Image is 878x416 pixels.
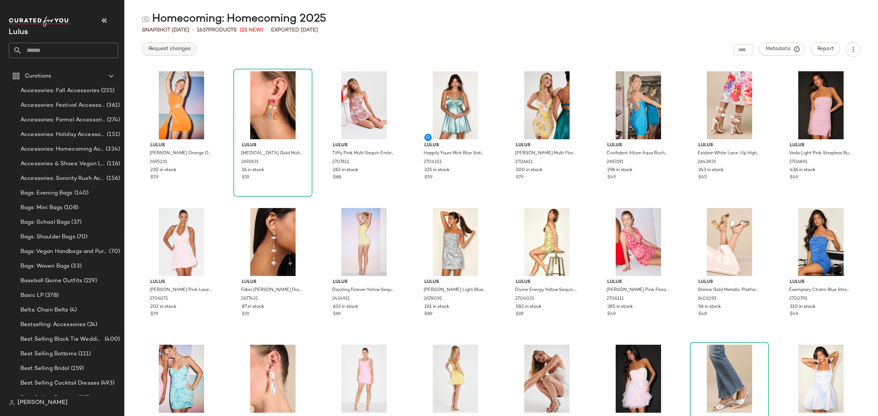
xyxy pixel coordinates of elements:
span: 2704031 [515,296,534,302]
span: Lulus [698,142,761,149]
span: (159) [70,364,84,373]
span: [PERSON_NAME] Light Blue Embroidered Sequin Mini Dress [424,287,486,294]
span: Lulus [607,142,669,149]
span: $19 [242,174,249,181]
span: (825) [76,394,91,402]
span: Best Selling Bridal [20,364,70,373]
span: Lulus [242,279,304,285]
span: Accessories: Sorority Rush Accessories [20,174,105,183]
span: $45 [698,174,707,181]
img: svg%3e [9,400,15,406]
span: 2678091 [424,296,442,302]
img: 12909861_2693191.jpg [601,71,675,139]
span: Lulus [607,279,669,285]
p: Exported [DATE] [271,26,318,34]
span: Confident Allure Aqua Ruched Lace-Up Bodycon Mini Dress [607,150,669,157]
span: 582 in stock [516,304,541,310]
img: 13017881_2706111.jpg [601,208,675,276]
img: 13017401_2208756.jpg [510,345,584,413]
span: $79 [516,174,524,181]
span: 2643831 [698,159,716,166]
span: 436 in stock [790,167,815,174]
span: [MEDICAL_DATA] Gold Multi Rhinestone Drop Earrings [241,150,303,157]
span: 87 in stock [242,304,264,310]
img: 12357881_2557091.jpg [693,345,766,413]
span: 2700791 [789,296,807,302]
span: [PERSON_NAME] [18,398,68,407]
span: (37) [70,218,82,227]
span: [PERSON_NAME] Pink Floral Mesh Ruched Mini Dress [607,287,669,294]
span: [PERSON_NAME] Orange One-Shoulder Cutout Sash Mini Dress [150,150,212,157]
img: 2700791_01_hero_2025-07-08.jpg [784,208,858,276]
span: Curations [25,72,51,80]
span: (400) [103,335,120,344]
span: [PERSON_NAME] Multi Floral Sequin Lace-Up Mini Dress [515,150,577,157]
span: Bestselling: Accessories [20,321,86,329]
span: Lulus [333,142,395,149]
img: 13017821_2707631.jpg [145,345,218,413]
span: Lulus [424,142,487,149]
img: 2677431_01_OM.jpg [236,208,310,276]
span: Bags: Shoulder Bags [20,233,75,241]
span: Lulus [150,279,213,285]
span: (334) [104,145,120,154]
span: Best Selling Cocktail Dresses [20,379,100,387]
span: 2706111 [607,296,624,302]
span: Report [817,46,834,52]
span: Lulus [516,279,578,285]
span: Happily Yours Mint Blue Satin Skater Mini Dress [424,150,486,157]
span: Lulus [790,142,852,149]
button: Report [811,42,840,56]
span: (25 New) [240,26,263,34]
span: Dazzling Forever Yellow Sequin Beaded Bodycon Mini Dress [332,287,394,294]
span: $48 [698,311,707,318]
span: Lulus [424,279,487,285]
span: 2695231 [150,159,167,166]
img: 2703431_02_front_2025-07-09.jpg [784,345,858,413]
span: 300 in stock [516,167,543,174]
span: 2693191 [607,159,623,166]
span: $69 [516,311,524,318]
span: (378) [44,291,59,300]
span: Accessories: Fall Accessories [20,87,100,95]
span: Shirine Gold Metallic Platform Ankle Strap Heels [698,287,760,294]
span: Baseball Game Outfits [20,277,82,285]
span: Accessories: Festival Accessories [20,101,105,110]
img: 2706891_02_front_2025-07-08.jpg [784,71,858,139]
span: 230 in stock [150,167,176,174]
span: Tiffy Pink Multi Sequin Embroidered Strapless Mini Dress [332,150,394,157]
span: Belts: Chain Belts [20,306,68,314]
span: 2401091 [698,296,716,302]
span: 2706611 [515,159,533,166]
span: Best Selling Dresses [20,394,76,402]
span: [PERSON_NAME] Pink Lace Ruched Halter Mini Dress [150,287,212,294]
span: 2707611 [332,159,349,166]
span: Accessories & Shoes: Vegan Leather [20,160,105,168]
span: 385 in stock [607,304,633,310]
span: $49 [607,311,616,318]
span: 2706891 [789,159,807,166]
img: 13017701_2695231.jpg [145,71,218,139]
span: Exemplary Charm Blue Strapless Ruched Bodycon Mini Dress [789,287,851,294]
span: Snapshot [DATE] [142,26,189,34]
span: Esidore White Lace-Up High Heel Sandals [698,150,760,157]
span: 2691831 [241,159,259,166]
img: 13017581_2434911.jpg [327,208,401,276]
span: (235) [100,87,115,95]
span: $59 [424,174,432,181]
span: (361) [105,101,120,110]
img: 2704151_2_01_hero_Retakes_2025-08-01.jpg [419,71,492,139]
span: $69 [333,311,341,318]
span: $49 [607,174,616,181]
span: Veda Light Pink Strapless Ruched Mini Dress [789,150,851,157]
span: $59 [150,174,158,181]
span: Basic LP [20,291,44,300]
span: 2706071 [150,296,168,302]
span: Divine Energy Yellow Sequin Lace-Up A-line Mini Dress [515,287,577,294]
span: (151) [105,131,120,139]
span: (493) [100,379,115,387]
span: 633 in stock [333,304,358,310]
span: (274) [105,116,120,124]
span: Lulus [242,142,304,149]
span: 296 in stock [607,167,633,174]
